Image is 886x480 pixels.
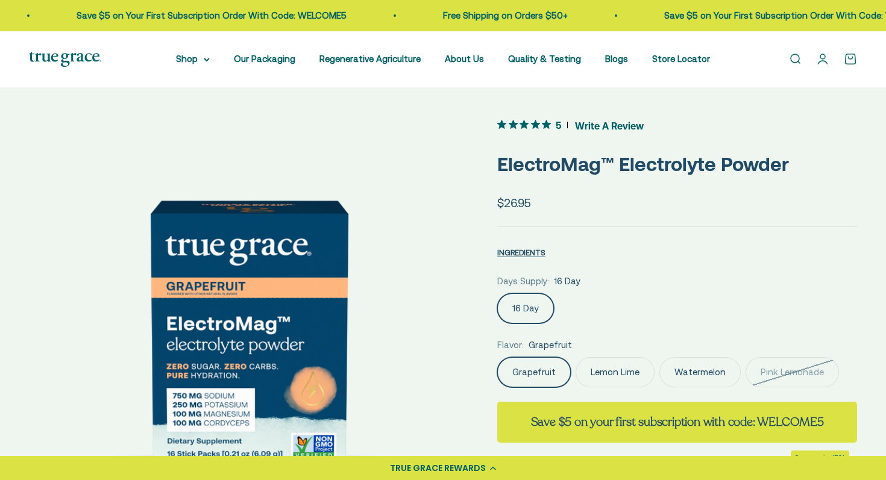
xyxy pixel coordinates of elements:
a: About Us [445,54,484,64]
span: Write A Review [575,116,644,134]
sale-price: $26.95 [497,194,531,212]
a: Quality & Testing [508,54,581,64]
legend: Days Supply: [497,274,549,288]
summary: Shop [176,52,210,66]
a: Free Shipping on Orders $50+ [430,10,555,20]
button: INGREDIENTS [497,245,545,260]
span: 16 Day [554,274,580,288]
span: 5 [556,118,561,131]
a: Our Packaging [234,54,295,64]
a: Store Locator [652,54,710,64]
span: Grapefruit [529,338,572,352]
p: ElectroMag™ Electrolyte Powder [497,149,857,179]
p: Save $5 on Your First Subscription Order With Code: WELCOME5 [64,8,334,23]
div: TRUE GRACE REWARDS [390,462,486,475]
a: Regenerative Agriculture [319,54,421,64]
legend: Flavor: [497,338,524,352]
button: 5 out 5 stars rating in total 3 reviews. Jump to reviews. [497,116,644,134]
span: INGREDIENTS [497,248,545,257]
strong: Save $5 on your first subscription with code: WELCOME5 [531,414,824,430]
a: Blogs [605,54,628,64]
